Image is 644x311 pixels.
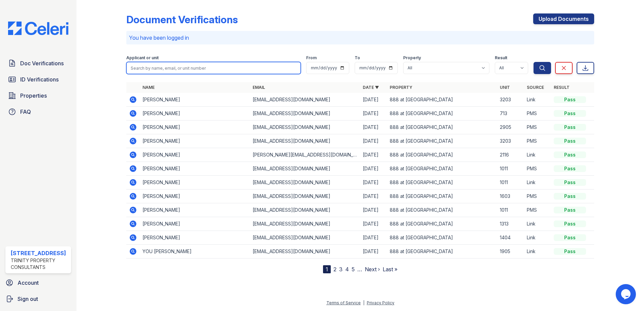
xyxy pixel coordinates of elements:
span: Sign out [18,295,38,303]
td: [DATE] [360,120,387,134]
div: Pass [554,220,586,227]
td: 3203 [497,134,524,148]
td: 888 at [GEOGRAPHIC_DATA] [387,134,497,148]
a: Last » [383,266,397,273]
a: 5 [352,266,355,273]
td: 888 at [GEOGRAPHIC_DATA] [387,162,497,176]
div: Document Verifications [126,13,238,26]
div: Pass [554,138,586,144]
td: [DATE] [360,176,387,189]
span: Account [18,279,39,287]
div: Pass [554,110,586,117]
td: 888 at [GEOGRAPHIC_DATA] [387,176,497,189]
label: Result [495,55,507,61]
img: CE_Logo_Blue-a8612792a0a2168367f1c8372b55b34899dd931a85d93a1a3d3e32e68fde9ad4.png [3,22,74,35]
a: Property [390,85,412,90]
td: 888 at [GEOGRAPHIC_DATA] [387,217,497,231]
td: Link [524,148,551,162]
span: FAQ [20,108,31,116]
div: Pass [554,165,586,172]
a: Properties [5,89,71,102]
td: 888 at [GEOGRAPHIC_DATA] [387,189,497,203]
td: [PERSON_NAME] [140,134,250,148]
td: [EMAIL_ADDRESS][DOMAIN_NAME] [250,162,360,176]
td: 888 at [GEOGRAPHIC_DATA] [387,148,497,162]
div: Pass [554,234,586,241]
a: Date ▼ [363,85,379,90]
td: 1404 [497,231,524,245]
span: Doc Verifications [20,59,64,67]
td: [PERSON_NAME] [140,217,250,231]
td: [EMAIL_ADDRESS][DOMAIN_NAME] [250,217,360,231]
td: [EMAIL_ADDRESS][DOMAIN_NAME] [250,120,360,134]
td: [EMAIL_ADDRESS][DOMAIN_NAME] [250,134,360,148]
td: PMS [524,134,551,148]
div: Pass [554,96,586,103]
td: [PERSON_NAME][EMAIL_ADDRESS][DOMAIN_NAME] [250,148,360,162]
label: Applicant or unit [126,55,159,61]
a: FAQ [5,105,71,118]
div: Pass [554,248,586,255]
td: 2116 [497,148,524,162]
span: ID Verifications [20,75,59,83]
div: Pass [554,179,586,186]
td: 2905 [497,120,524,134]
label: To [355,55,360,61]
td: [EMAIL_ADDRESS][DOMAIN_NAME] [250,203,360,217]
div: [STREET_ADDRESS] [11,249,68,257]
div: 1 [323,265,331,273]
td: [PERSON_NAME] [140,120,250,134]
td: 888 at [GEOGRAPHIC_DATA] [387,203,497,217]
td: 1313 [497,217,524,231]
a: Name [142,85,155,90]
div: Pass [554,151,586,158]
label: Property [403,55,421,61]
a: Result [554,85,570,90]
td: [PERSON_NAME] [140,148,250,162]
td: PMS [524,189,551,203]
td: Link [524,231,551,245]
td: [DATE] [360,217,387,231]
input: Search by name, email, or unit number [126,62,301,74]
td: [EMAIL_ADDRESS][DOMAIN_NAME] [250,93,360,107]
a: Email [253,85,265,90]
div: Trinity Property Consultants [11,257,68,271]
td: [PERSON_NAME] [140,176,250,189]
td: 888 at [GEOGRAPHIC_DATA] [387,107,497,120]
td: [EMAIL_ADDRESS][DOMAIN_NAME] [250,176,360,189]
td: [DATE] [360,107,387,120]
a: Unit [500,85,510,90]
iframe: chat widget [616,284,637,304]
td: 1011 [497,203,524,217]
p: You have been logged in [129,34,591,42]
td: [EMAIL_ADDRESS][DOMAIN_NAME] [250,107,360,120]
td: [PERSON_NAME] [140,93,250,107]
td: 888 at [GEOGRAPHIC_DATA] [387,231,497,245]
td: [EMAIL_ADDRESS][DOMAIN_NAME] [250,231,360,245]
td: Link [524,93,551,107]
td: [PERSON_NAME] [140,189,250,203]
td: [DATE] [360,148,387,162]
td: [PERSON_NAME] [140,162,250,176]
td: 1905 [497,245,524,258]
td: [DATE] [360,231,387,245]
a: 3 [339,266,343,273]
td: 713 [497,107,524,120]
a: Privacy Policy [367,300,394,305]
a: Account [3,276,74,289]
a: Doc Verifications [5,57,71,70]
td: 3203 [497,93,524,107]
td: [DATE] [360,134,387,148]
td: [DATE] [360,162,387,176]
td: 1011 [497,162,524,176]
a: 4 [345,266,349,273]
td: PMS [524,162,551,176]
td: PMS [524,120,551,134]
label: From [306,55,317,61]
td: 888 at [GEOGRAPHIC_DATA] [387,245,497,258]
td: Link [524,217,551,231]
td: Link [524,245,551,258]
td: [PERSON_NAME] [140,107,250,120]
div: Pass [554,193,586,200]
td: PMS [524,203,551,217]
